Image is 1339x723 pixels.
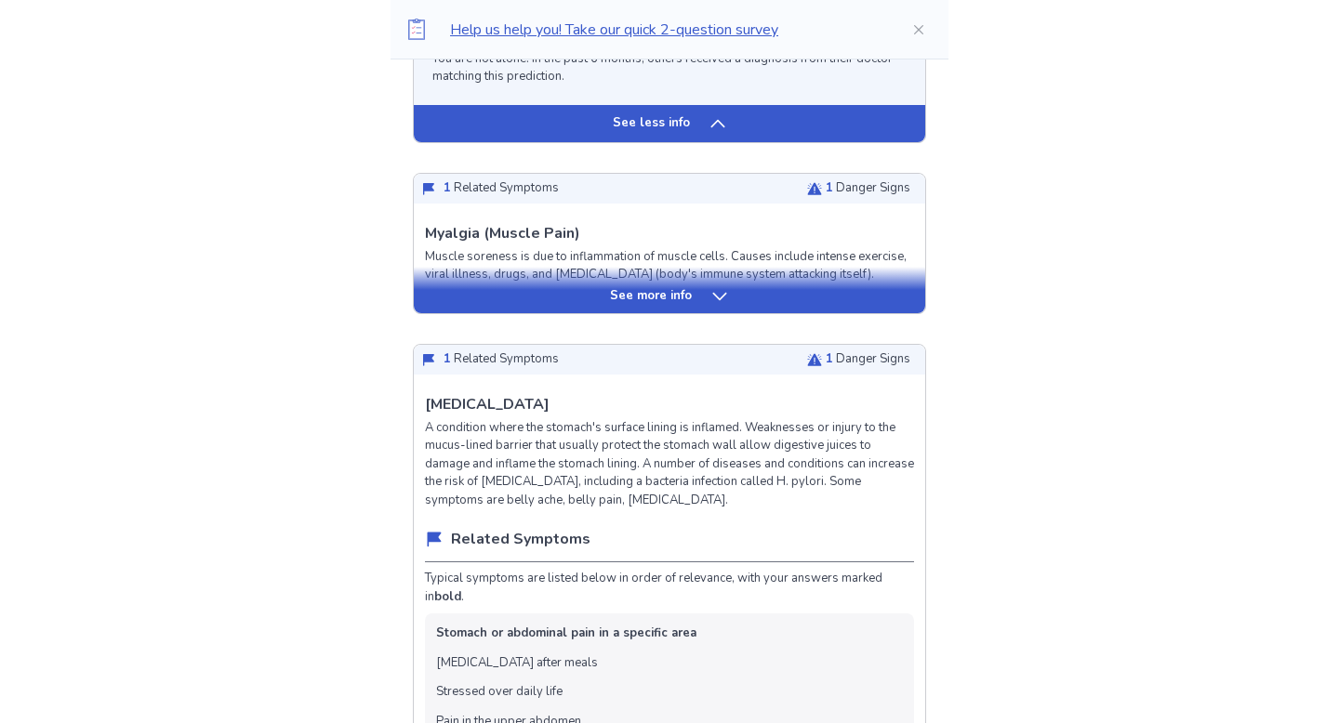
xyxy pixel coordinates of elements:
p: Danger Signs [826,179,910,198]
li: [MEDICAL_DATA] after meals [436,654,598,673]
p: Myalgia (Muscle Pain) [425,222,580,244]
li: Stressed over daily life [436,683,563,702]
p: Typical symptoms are listed below in order of relevance, with your answers marked in . [425,570,914,606]
span: 1 [826,179,833,196]
p: Related Symptoms [444,179,559,198]
p: Related Symptoms [444,350,559,369]
span: 1 [444,350,451,367]
p: See more info [610,287,692,306]
p: You are not alone. In the past 6 months, others received a diagnosis from their doctor matching t... [432,50,907,86]
p: Help us help you! Take our quick 2-question survey [450,19,882,41]
p: Muscle soreness is due to inflammation of muscle cells. Causes include intense exercise, viral il... [425,248,914,284]
p: [MEDICAL_DATA] [425,393,550,415]
p: A condition where the stomach's surface lining is inflamed. Weaknesses or injury to the mucus-lin... [425,419,914,510]
p: See less info [613,114,690,133]
span: 1 [444,179,451,196]
p: Danger Signs [826,350,910,369]
p: Related Symptoms [451,528,590,550]
li: Stomach or abdominal pain in a specific area [436,624,696,643]
span: 1 [826,350,833,367]
b: bold [434,588,461,605]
